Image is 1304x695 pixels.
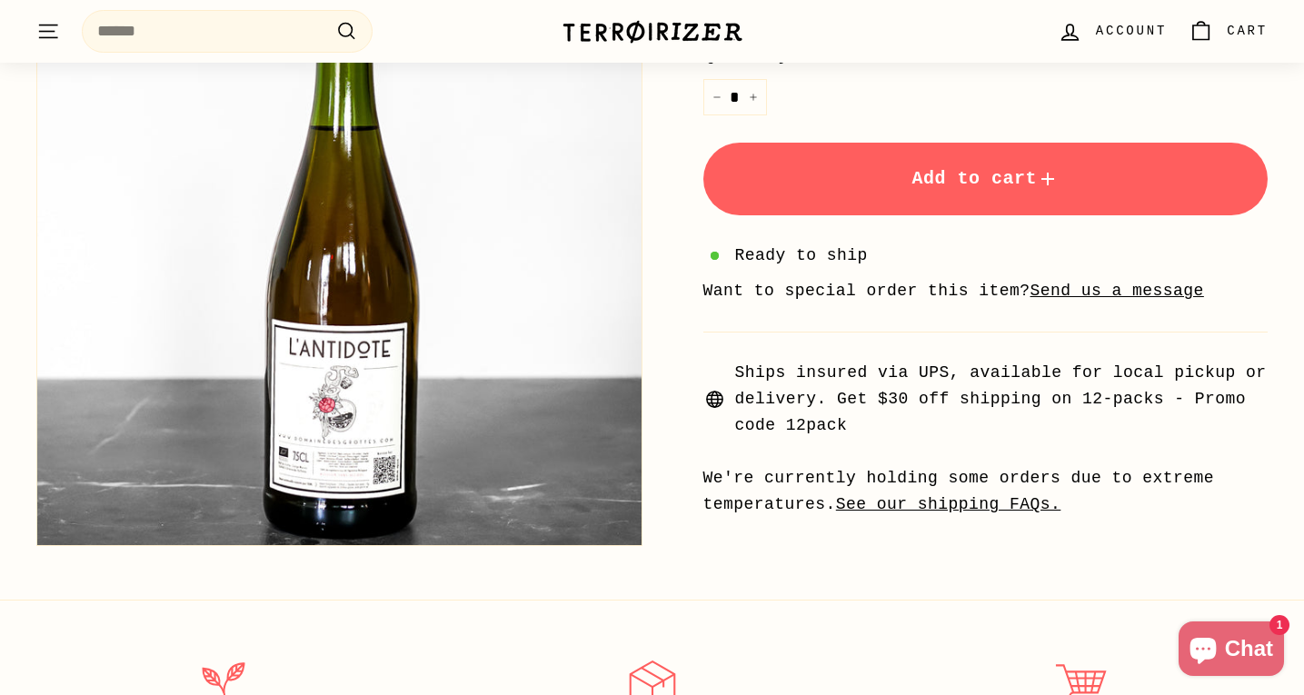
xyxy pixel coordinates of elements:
li: Want to special order this item? [703,278,1269,304]
span: Account [1096,21,1167,41]
span: Cart [1227,21,1268,41]
button: Add to cart [703,143,1269,215]
inbox-online-store-chat: Shopify online store chat [1173,621,1289,680]
span: Add to cart [911,168,1059,189]
a: Send us a message [1030,282,1204,300]
span: Ships insured via UPS, available for local pickup or delivery. Get $30 off shipping on 12-packs -... [735,360,1269,438]
span: Ready to ship [735,243,868,269]
a: Cart [1178,5,1279,58]
div: We're currently holding some orders due to extreme temperatures. [703,465,1269,518]
button: Reduce item quantity by one [703,79,731,116]
input: quantity [703,79,767,116]
a: See our shipping FAQs. [836,495,1061,513]
a: Account [1047,5,1178,58]
button: Increase item quantity by one [740,79,767,116]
